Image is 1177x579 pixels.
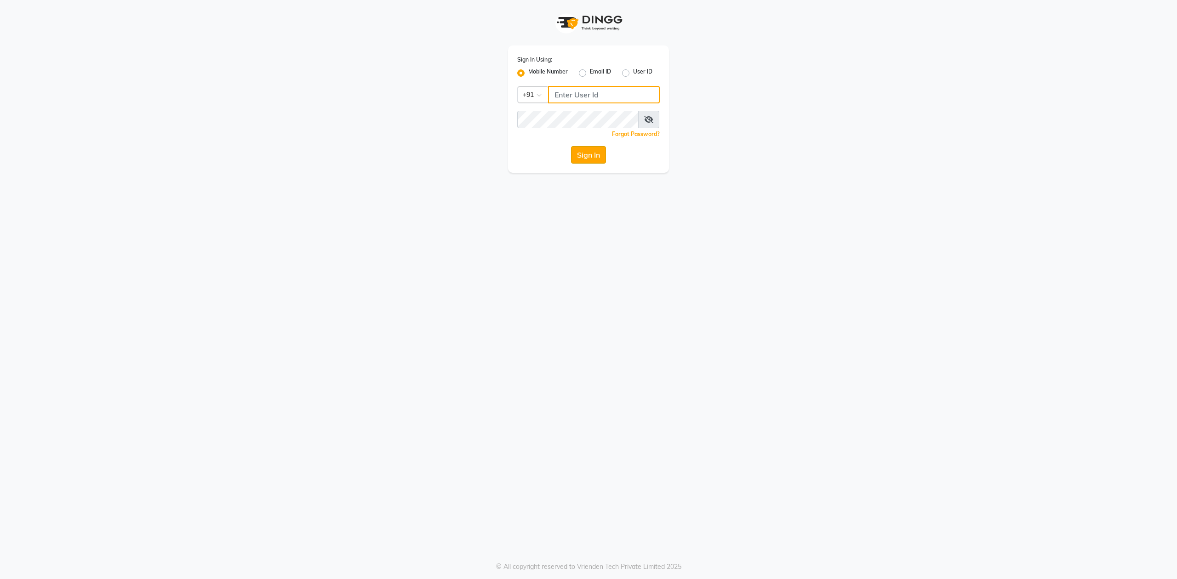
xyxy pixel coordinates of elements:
[548,86,660,103] input: Username
[517,111,639,128] input: Username
[571,146,606,164] button: Sign In
[633,68,652,79] label: User ID
[612,131,660,137] a: Forgot Password?
[517,56,552,64] label: Sign In Using:
[552,9,625,36] img: logo1.svg
[590,68,611,79] label: Email ID
[528,68,568,79] label: Mobile Number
